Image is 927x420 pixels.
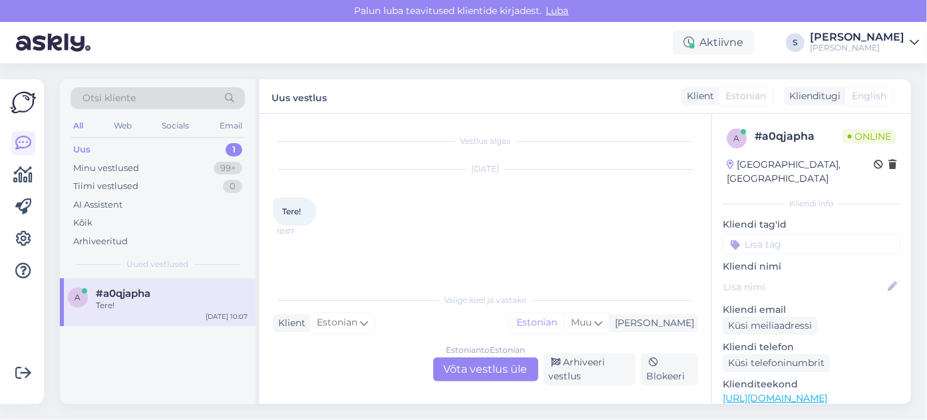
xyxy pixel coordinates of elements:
p: Kliendi telefon [723,340,900,354]
label: Uus vestlus [272,87,327,105]
span: a [734,133,740,143]
span: #a0qjapha [96,288,150,300]
div: Estonian to Estonian [446,344,525,356]
div: [PERSON_NAME] [810,32,904,43]
a: [URL][DOMAIN_NAME] [723,392,827,404]
span: Otsi kliente [83,91,136,105]
div: Kliendi info [723,198,900,210]
div: Klient [681,89,714,103]
span: Muu [571,316,592,328]
p: Kliendi nimi [723,260,900,274]
div: Blokeeri [641,353,698,385]
div: Küsi meiliaadressi [723,317,817,335]
p: Kliendi email [723,303,900,317]
div: Valige keel ja vastake [273,294,698,306]
div: Arhiveeri vestlus [544,353,636,385]
img: Askly Logo [11,90,36,115]
span: a [75,292,81,302]
div: Vestlus algas [273,135,698,147]
div: # a0qjapha [755,128,842,144]
div: [PERSON_NAME] [810,43,904,53]
div: Aktiivne [673,31,754,55]
div: 99+ [214,162,242,175]
p: Klienditeekond [723,377,900,391]
div: Võta vestlus üle [433,357,538,381]
div: Uus [73,143,91,156]
div: Minu vestlused [73,162,139,175]
span: Tere! [282,206,301,216]
div: All [71,117,86,134]
div: Küsi telefoninumbrit [723,354,830,372]
div: [DATE] 10:07 [206,312,248,321]
div: Email [217,117,245,134]
div: 0 [223,180,242,193]
div: Klient [273,316,305,330]
a: [PERSON_NAME][PERSON_NAME] [810,32,919,53]
span: Luba [542,5,573,17]
div: Klienditugi [784,89,840,103]
div: Tiimi vestlused [73,180,138,193]
div: [GEOGRAPHIC_DATA], [GEOGRAPHIC_DATA] [727,158,874,186]
div: Tere! [96,300,248,312]
div: Kõik [73,216,93,230]
span: 10:07 [277,226,327,236]
input: Lisa tag [723,234,900,254]
div: 1 [226,143,242,156]
div: Estonian [510,313,564,333]
div: Web [111,117,134,134]
span: Uued vestlused [127,258,189,270]
div: [DATE] [273,163,698,175]
div: Socials [159,117,192,134]
p: Kliendi tag'id [723,218,900,232]
span: Estonian [317,315,357,330]
div: Arhiveeritud [73,235,128,248]
div: S [786,33,805,52]
input: Lisa nimi [723,280,885,294]
div: [PERSON_NAME] [610,316,694,330]
span: Online [842,129,896,144]
span: Estonian [725,89,766,103]
span: English [852,89,886,103]
div: AI Assistent [73,198,122,212]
